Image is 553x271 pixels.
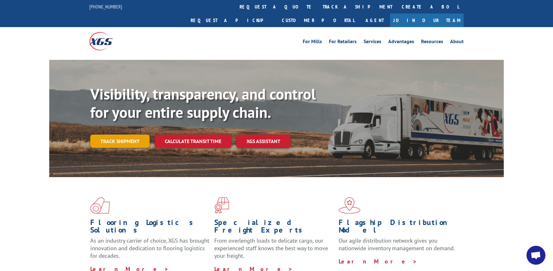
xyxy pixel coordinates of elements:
a: Request a pickup [186,14,277,27]
a: Track shipment [90,135,150,148]
img: xgs-icon-total-supply-chain-intelligence-red [90,197,110,214]
a: Customer Portal [277,14,359,27]
a: Agent [359,14,390,27]
a: Calculate transit time [155,135,231,148]
b: Visibility, transparency, and control for your entire supply chain. [90,84,316,122]
h1: Specialized Freight Experts [214,219,334,237]
a: Resources [421,39,443,46]
a: About [450,39,464,46]
a: Advantages [388,39,414,46]
a: For Mills [303,39,322,46]
h1: Flooring Logistics Solutions [90,219,210,237]
span: As an industry carrier of choice, XGS has brought innovation and dedication to flooring logistics... [90,237,209,259]
a: Learn More > [339,258,417,265]
a: [PHONE_NUMBER] [89,3,122,10]
img: xgs-icon-focused-on-flooring-red [214,197,229,214]
a: For Retailers [329,39,357,46]
img: xgs-icon-flagship-distribution-model-red [339,197,360,214]
a: XGS ASSISTANT [236,135,290,148]
a: Services [364,39,381,46]
h1: Flagship Distribution Model [339,219,458,237]
div: Open chat [526,246,545,265]
a: Join Our Team [390,14,464,27]
span: Our agile distribution network gives you nationwide inventory management on demand. [339,237,455,252]
p: From overlength loads to delicate cargo, our experienced staff knows the best way to move your fr... [214,237,334,265]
